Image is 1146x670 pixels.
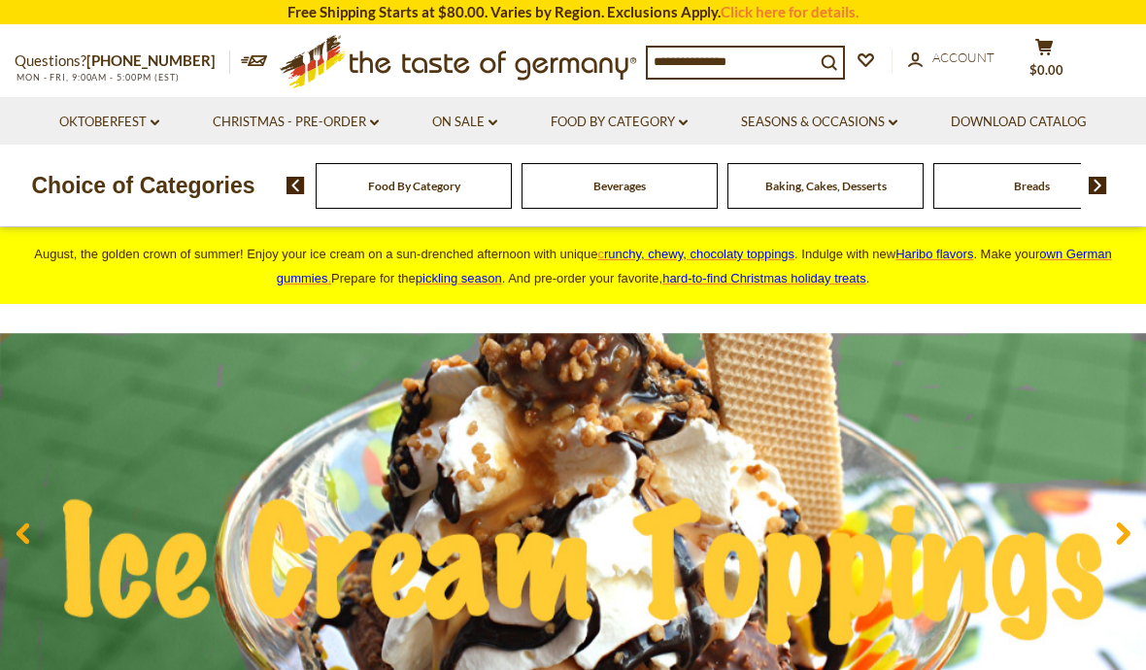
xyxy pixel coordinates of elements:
[604,247,794,261] span: runchy, chewy, chocolaty toppings
[662,271,866,285] a: hard-to-find Christmas holiday treats
[15,72,180,83] span: MON - FRI, 9:00AM - 5:00PM (EST)
[598,247,795,261] a: crunchy, chewy, chocolaty toppings
[908,48,994,69] a: Account
[34,247,1111,285] span: August, the golden crown of summer! Enjoy your ice cream on a sun-drenched afternoon with unique ...
[721,3,859,20] a: Click here for details.
[86,51,216,69] a: [PHONE_NUMBER]
[951,112,1087,133] a: Download Catalog
[662,271,869,285] span: .
[551,112,688,133] a: Food By Category
[59,112,159,133] a: Oktoberfest
[1029,62,1063,78] span: $0.00
[277,247,1112,285] span: own German gummies
[286,177,305,194] img: previous arrow
[368,179,460,193] a: Food By Category
[213,112,379,133] a: Christmas - PRE-ORDER
[895,247,973,261] a: Haribo flavors
[593,179,646,193] a: Beverages
[1089,177,1107,194] img: next arrow
[765,179,887,193] a: Baking, Cakes, Desserts
[741,112,897,133] a: Seasons & Occasions
[932,50,994,65] span: Account
[277,247,1112,285] a: own German gummies.
[1014,179,1050,193] a: Breads
[432,112,497,133] a: On Sale
[1015,38,1073,86] button: $0.00
[416,271,502,285] a: pickling season
[15,49,230,74] p: Questions?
